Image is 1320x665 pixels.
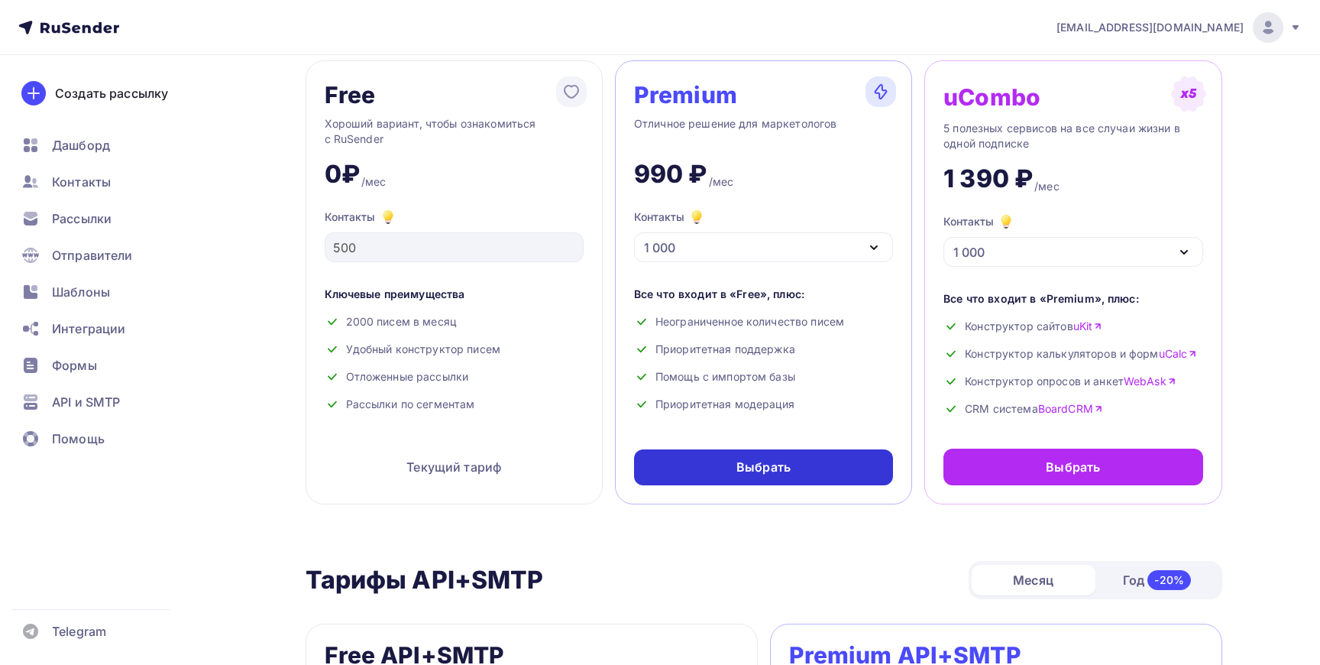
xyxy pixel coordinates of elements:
a: uCalc [1159,346,1198,362]
span: Конструктор калькуляторов и форм [965,346,1197,362]
a: uKit [1073,319,1103,334]
span: [EMAIL_ADDRESS][DOMAIN_NAME] [1056,20,1244,35]
div: Рассылки по сегментам [325,397,584,412]
div: Все что входит в «Premium», плюс: [943,291,1202,307]
span: Шаблоны [52,283,110,301]
div: Помощь с импортом базы [634,369,893,384]
a: WebAsk [1124,374,1176,389]
button: Контакты 1 000 [943,212,1202,267]
div: Выбрать [1046,458,1100,476]
div: Контакты [943,212,1015,231]
span: Telegram [52,622,106,641]
div: Удобный конструктор писем [325,342,584,357]
a: Формы [12,350,194,381]
div: -20% [1147,570,1191,590]
span: Конструктор опросов и анкет [965,374,1176,389]
div: Приоритетная модерация [634,397,893,412]
a: [EMAIL_ADDRESS][DOMAIN_NAME] [1056,12,1302,43]
div: Ключевые преимущества [325,287,584,302]
div: Приоритетная поддержка [634,342,893,357]
div: Контакты [634,208,706,226]
a: Контакты [12,167,194,197]
span: Рассылки [52,209,112,228]
div: 1 000 [953,243,985,261]
button: Контакты 1 000 [634,208,893,262]
span: Формы [52,356,97,375]
span: Дашборд [52,136,110,154]
div: Выбрать [736,459,791,476]
span: Интеграции [52,320,125,338]
span: Помощь [52,430,105,448]
div: Все что входит в «Free», плюс: [634,287,893,302]
span: Отправители [52,246,133,264]
div: Месяц [972,565,1095,595]
a: Шаблоны [12,277,194,307]
div: Отложенные рассылки [325,369,584,384]
a: BoardCRM [1038,401,1103,417]
div: Текущий тариф [325,449,584,485]
span: CRM система [965,401,1103,417]
div: Free [325,83,376,107]
div: 0₽ [325,159,360,190]
div: /мес [361,174,387,190]
div: uCombo [943,85,1040,109]
a: Рассылки [12,203,194,234]
div: Контакты [325,208,584,226]
div: Год [1095,564,1219,596]
div: 5 полезных сервисов на все случаи жизни в одной подписке [943,121,1202,151]
div: /мес [1034,179,1060,194]
span: API и SMTP [52,393,120,411]
div: 1 000 [644,238,675,257]
div: Отличное решение для маркетологов [634,116,893,147]
div: 2000 писем в месяц [325,314,584,329]
div: 990 ₽ [634,159,707,190]
div: /мес [709,174,734,190]
span: Контакты [52,173,111,191]
div: Создать рассылку [55,84,168,102]
span: Конструктор сайтов [965,319,1102,334]
a: Отправители [12,240,194,271]
div: Неограниченное количество писем [634,314,893,329]
a: Дашборд [12,130,194,161]
div: 1 390 ₽ [943,164,1033,194]
h2: Тарифы API+SMTP [306,565,544,595]
div: Premium [634,83,737,107]
div: Хороший вариант, чтобы ознакомиться с RuSender [325,116,584,147]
